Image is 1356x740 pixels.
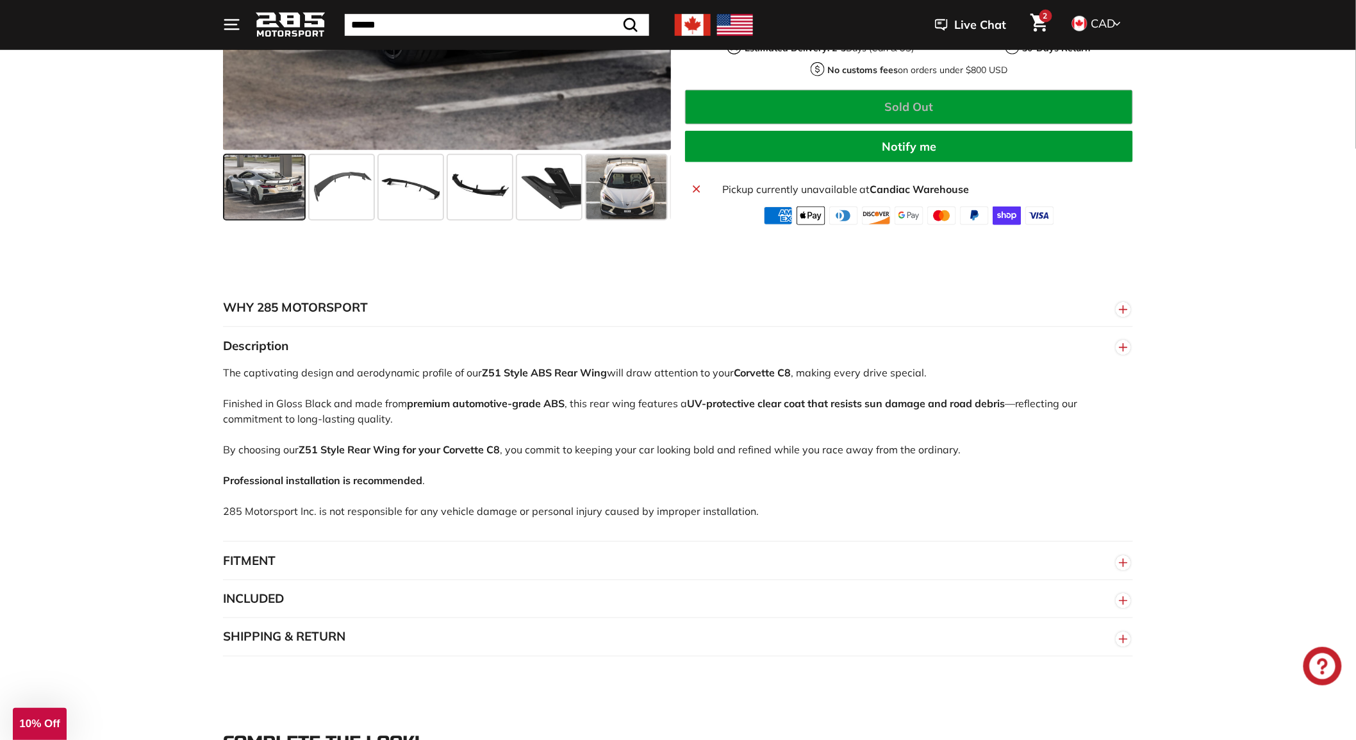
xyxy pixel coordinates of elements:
strong: Z51 Style [299,443,345,456]
img: shopify_pay [993,206,1021,224]
img: Logo_285_Motorsport_areodynamics_components [255,10,326,40]
p: on orders under $800 USD [828,63,1008,76]
strong: ABS [531,366,552,379]
span: Sold Out [885,99,934,114]
input: Search [345,14,649,36]
button: INCLUDED [223,580,1133,619]
strong: Rear Wing for your Corvette C8 [347,443,500,456]
button: SHIPPING & RETURN [223,618,1133,657]
img: google_pay [895,206,923,224]
a: Cart [1023,3,1055,47]
strong: Candiac Warehouse [870,183,970,196]
span: Live Chat [954,17,1006,33]
inbox-online-store-chat: Shopify online store chat [1300,647,1346,689]
button: Sold Out [685,89,1133,124]
strong: Rear Wing [554,366,607,379]
button: FITMENT [223,542,1133,580]
img: american_express [764,206,793,224]
p: Pickup currently unavailable at [722,181,1125,197]
span: 10% Off [19,718,60,730]
strong: Corvette C8 [734,366,791,379]
button: WHY 285 MOTORSPORT [223,289,1133,327]
img: paypal [960,206,989,224]
div: 10% Off [13,708,67,740]
div: The captivating design and aerodynamic profile of our will draw attention to your , making every ... [223,365,1133,541]
strong: Z51 Style [482,366,528,379]
img: diners_club [829,206,858,224]
img: apple_pay [797,206,825,224]
img: discover [862,206,891,224]
strong: Professional installation is recommended [223,474,422,487]
span: CAD [1091,16,1116,31]
img: master [927,206,956,224]
strong: premium automotive-grade ABS [407,397,565,410]
button: Notify me [685,130,1133,162]
span: 2 [1043,11,1048,21]
button: Live Chat [918,9,1023,41]
img: visa [1025,206,1054,224]
strong: UV-protective clear coat that resists sun damage and road debris [687,397,1005,410]
button: Description [223,327,1133,366]
strong: No customs fees [828,63,898,75]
